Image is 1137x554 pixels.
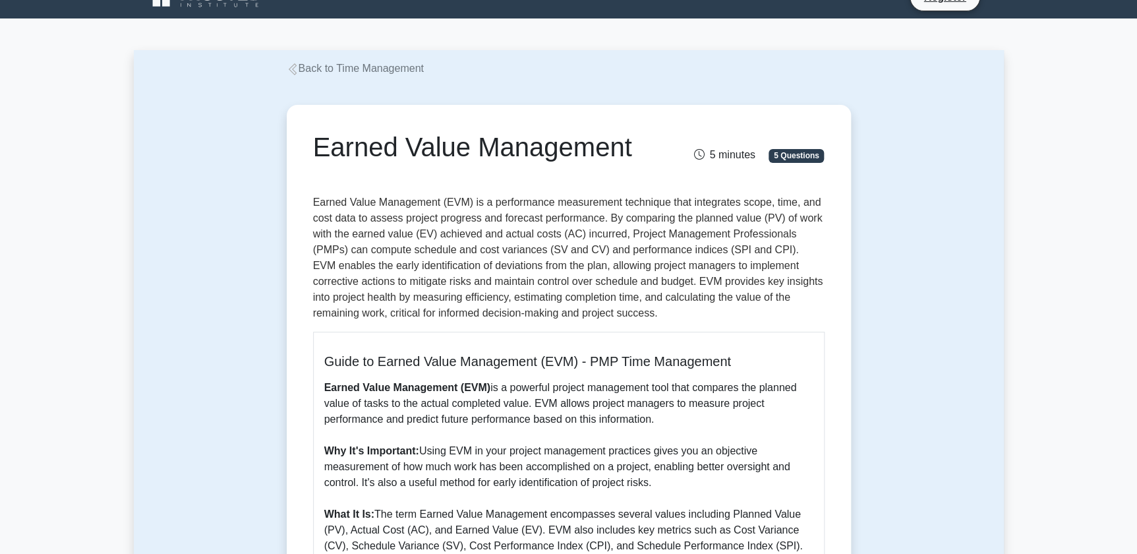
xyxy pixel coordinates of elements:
[324,445,419,456] b: Why It's Important:
[313,131,649,163] h1: Earned Value Management
[313,195,825,321] p: Earned Value Management (EVM) is a performance measurement technique that integrates scope, time,...
[769,149,824,162] span: 5 Questions
[693,149,755,160] span: 5 minutes
[324,508,374,520] b: What It Is:
[324,354,813,369] h5: Guide to Earned Value Management (EVM) - PMP Time Management
[324,382,491,393] b: Earned Value Management (EVM)
[287,63,424,74] a: Back to Time Management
